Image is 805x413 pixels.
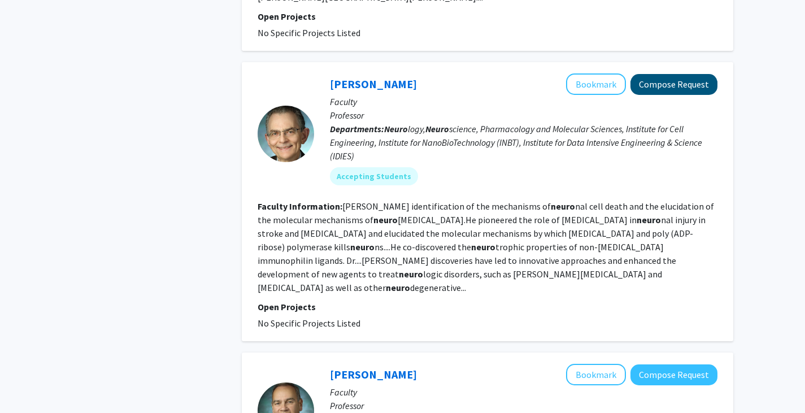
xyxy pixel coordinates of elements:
[399,268,423,280] b: neuro
[330,95,717,108] p: Faculty
[551,201,575,212] b: neuro
[258,201,342,212] b: Faculty Information:
[373,214,398,225] b: neuro
[630,74,717,95] button: Compose Request to Ted Dawson
[258,27,360,38] span: No Specific Projects Listed
[566,73,626,95] button: Add Ted Dawson to Bookmarks
[471,241,495,253] b: neuro
[330,385,717,399] p: Faculty
[330,108,717,122] p: Professor
[566,364,626,385] button: Add Juan Troncoso to Bookmarks
[330,77,417,91] a: [PERSON_NAME]
[330,123,702,162] span: logy, science, Pharmacology and Molecular Sciences, Institute for Cell Engineering, Institute for...
[258,201,714,293] fg-read-more: [PERSON_NAME] identification of the mechanisms of nal cell death and the elucidation of the molec...
[425,123,449,134] b: Neuro
[330,123,384,134] b: Departments:
[258,300,717,314] p: Open Projects
[330,167,418,185] mat-chip: Accepting Students
[384,123,408,134] b: Neuro
[330,367,417,381] a: [PERSON_NAME]
[637,214,661,225] b: neuro
[350,241,375,253] b: neuro
[8,362,48,405] iframe: Chat
[386,282,410,293] b: neuro
[630,364,717,385] button: Compose Request to Juan Troncoso
[258,318,360,329] span: No Specific Projects Listed
[258,10,717,23] p: Open Projects
[330,399,717,412] p: Professor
